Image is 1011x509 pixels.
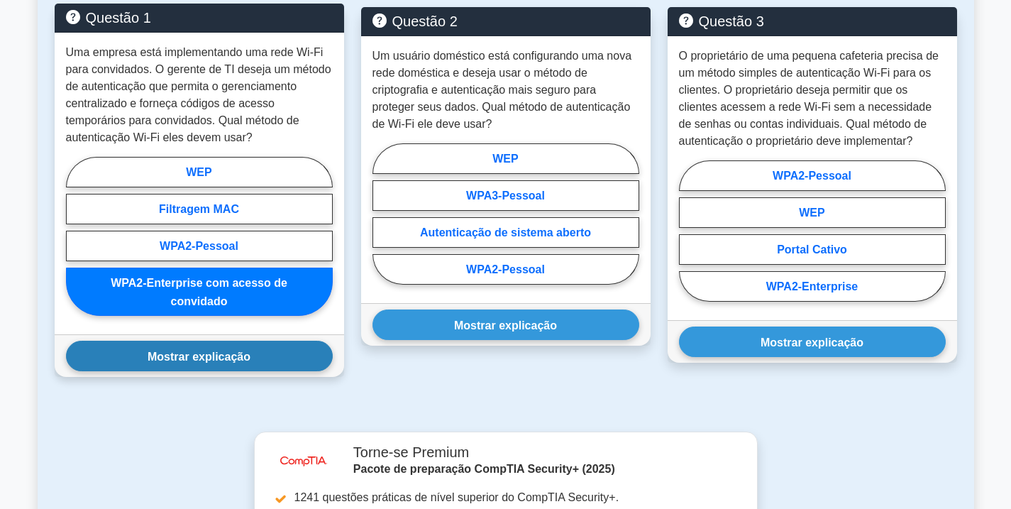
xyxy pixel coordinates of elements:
[111,277,287,307] font: WPA2-Enterprise com acesso de convidado
[420,226,591,239] font: Autenticação de sistema aberto
[86,10,151,26] font: Questão 1
[186,166,211,178] font: WEP
[679,50,939,147] font: O proprietário de uma pequena cafeteria precisa de um método simples de autenticação Wi-Fi para o...
[372,310,639,340] button: Mostrar explicação
[799,207,824,219] font: WEP
[699,13,764,29] font: Questão 3
[777,243,847,256] font: Portal Cativo
[773,170,851,182] font: WPA2-Pessoal
[66,46,331,143] font: Uma empresa está implementando uma rede Wi-Fi para convidados. O gerente de TI deseja um método d...
[148,350,250,362] font: Mostrar explicação
[766,280,858,292] font: WPA2-Enterprise
[761,336,863,348] font: Mostrar explicação
[159,203,239,215] font: Filtragem MAC
[466,263,545,275] font: WPA2-Pessoal
[454,319,557,331] font: Mostrar explicação
[160,240,238,252] font: WPA2-Pessoal
[372,50,632,130] font: Um usuário doméstico está configurando uma nova rede doméstica e deseja usar o método de criptogr...
[492,153,518,165] font: WEP
[392,13,458,29] font: Questão 2
[679,327,946,357] button: Mostrar explicação
[66,341,333,371] button: Mostrar explicação
[466,190,545,202] font: WPA3-Pessoal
